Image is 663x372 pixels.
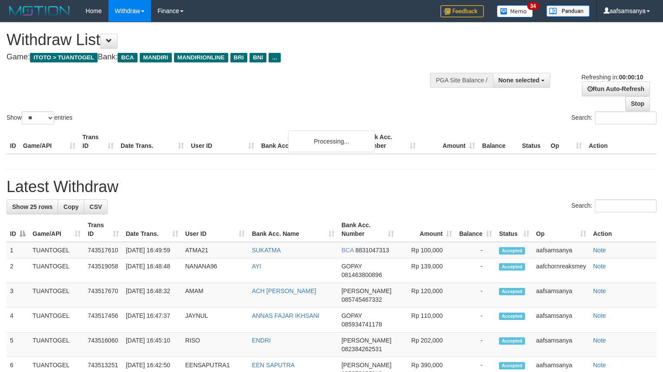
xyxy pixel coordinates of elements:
[499,288,525,295] span: Accepted
[248,217,338,242] th: Bank Acc. Name: activate to sort column ascending
[593,247,606,254] a: Note
[230,53,247,62] span: BRI
[533,242,590,258] td: aafsamsanya
[625,96,650,111] a: Stop
[29,308,84,333] td: TUANTOGEL
[533,217,590,242] th: Op: activate to sort column ascending
[7,111,72,124] label: Show entries
[397,258,456,283] td: Rp 139,000
[117,129,187,154] th: Date Trans.
[360,129,419,154] th: Bank Acc. Number
[593,263,606,270] a: Note
[341,263,362,270] span: GOPAY
[581,74,643,81] span: Refreshing in:
[122,308,182,333] td: [DATE] 16:47:37
[585,129,656,154] th: Action
[456,217,496,242] th: Balance: activate to sort column ascending
[440,5,484,17] img: Feedback.jpg
[182,283,249,308] td: AMAM
[122,217,182,242] th: Date Trans.: activate to sort column ascending
[20,129,79,154] th: Game/API
[527,2,539,10] span: 34
[22,111,54,124] select: Showentries
[182,333,249,357] td: RISO
[89,203,102,210] span: CSV
[182,217,249,242] th: User ID: activate to sort column ascending
[84,242,122,258] td: 743517610
[519,129,547,154] th: Status
[182,258,249,283] td: NANANA96
[84,333,122,357] td: 743516060
[456,242,496,258] td: -
[341,247,354,254] span: BCA
[84,283,122,308] td: 743517670
[397,308,456,333] td: Rp 110,000
[341,362,391,369] span: [PERSON_NAME]
[341,337,391,344] span: [PERSON_NAME]
[533,258,590,283] td: aafchornreaksmey
[341,346,382,352] span: Copy 082384262531 to clipboard
[397,242,456,258] td: Rp 100,000
[84,308,122,333] td: 743517456
[84,258,122,283] td: 743519058
[341,296,382,303] span: Copy 085745467332 to clipboard
[29,217,84,242] th: Game/API: activate to sort column ascending
[249,53,266,62] span: BNI
[479,129,519,154] th: Balance
[493,73,551,88] button: None selected
[397,283,456,308] td: Rp 120,000
[593,287,606,294] a: Note
[499,247,525,255] span: Accepted
[122,283,182,308] td: [DATE] 16:48:32
[7,258,29,283] td: 2
[341,287,391,294] span: [PERSON_NAME]
[456,308,496,333] td: -
[533,333,590,357] td: aafsamsanya
[355,247,389,254] span: Copy 8831047313 to clipboard
[7,308,29,333] td: 4
[58,199,84,214] a: Copy
[419,129,479,154] th: Amount
[174,53,228,62] span: MANDIRIONLINE
[593,312,606,319] a: Note
[258,129,360,154] th: Bank Acc. Name
[122,258,182,283] td: [DATE] 16:48:48
[456,258,496,283] td: -
[595,199,656,212] input: Search:
[571,111,656,124] label: Search:
[430,73,492,88] div: PGA Site Balance /
[341,271,382,278] span: Copy 081463800896 to clipboard
[252,337,271,344] a: ENDRI
[122,242,182,258] td: [DATE] 16:49:59
[571,199,656,212] label: Search:
[79,129,117,154] th: Trans ID
[547,129,585,154] th: Op
[546,5,590,17] img: panduan.png
[456,283,496,308] td: -
[499,77,540,84] span: None selected
[140,53,172,62] span: MANDIRI
[182,242,249,258] td: ATMA21
[582,82,650,96] a: Run Auto-Refresh
[338,217,397,242] th: Bank Acc. Number: activate to sort column ascending
[7,333,29,357] td: 5
[590,217,656,242] th: Action
[29,258,84,283] td: TUANTOGEL
[7,242,29,258] td: 1
[7,217,29,242] th: ID: activate to sort column descending
[619,74,643,81] strong: 00:00:10
[84,199,108,214] a: CSV
[187,129,258,154] th: User ID
[595,111,656,124] input: Search:
[499,337,525,345] span: Accepted
[30,53,98,62] span: ITOTO > TUANTOGEL
[499,313,525,320] span: Accepted
[84,217,122,242] th: Trans ID: activate to sort column ascending
[7,129,20,154] th: ID
[497,5,533,17] img: Button%20Memo.svg
[122,333,182,357] td: [DATE] 16:45:10
[269,53,280,62] span: ...
[7,283,29,308] td: 3
[288,131,375,152] div: Processing...
[29,242,84,258] td: TUANTOGEL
